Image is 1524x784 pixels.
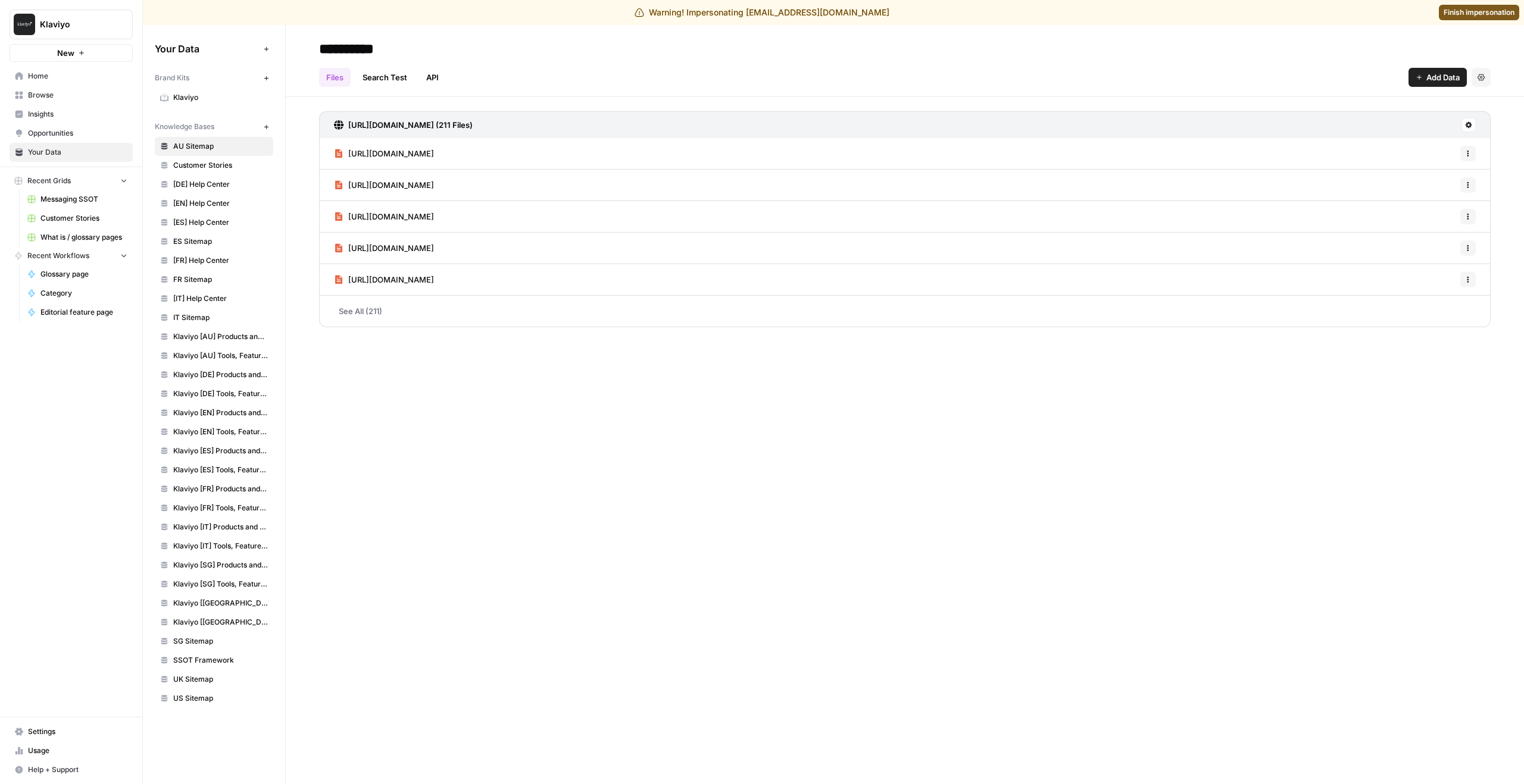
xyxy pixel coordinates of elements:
[22,228,133,247] a: What is / glossary pages
[22,209,133,228] a: Customer Stories
[348,211,434,222] span: [URL][DOMAIN_NAME]
[155,556,273,575] a: Klaviyo [SG] Products and Solutions
[348,179,434,191] span: [URL][DOMAIN_NAME]
[419,68,446,87] a: API
[22,190,133,209] a: Messaging SSOT
[155,137,273,156] a: AU Sitemap
[173,179,268,190] span: [DE] Help Center
[28,726,127,737] span: Settings
[10,10,133,39] button: Workspace: Klaviyo
[22,265,133,284] a: Glossary page
[173,141,268,152] span: AU Sitemap
[27,250,89,261] span: Recent Workflows
[155,498,273,518] a: Klaviyo [FR] Tools, Features, Marketing Resources, Glossary, Blogs
[319,296,1491,327] a: See All (211)
[334,112,473,138] a: [URL][DOMAIN_NAME] (211 Files)
[173,388,268,399] span: Klaviyo [DE] Tools, Features, Marketing Resources, Glossary, Blogs
[173,274,268,285] span: FR Sitemap
[28,128,127,139] span: Opportunities
[334,138,434,169] a: [URL][DOMAIN_NAME]
[155,460,273,479] a: Klaviyo [ES] Tools, Features, Marketing Resources, Glossary, Blogs
[173,160,268,171] span: Customer Stories
[28,147,127,158] span: Your Data
[10,172,133,190] button: Recent Grids
[173,541,268,551] span: Klaviyo [IT] Tools, Features, Marketing Resources, Glossary, Blogs
[173,407,268,418] span: Klaviyo [EN] Products and Solutions
[155,403,273,422] a: Klaviyo [EN] Products and Solutions
[28,71,127,81] span: Home
[10,124,133,143] a: Opportunities
[40,269,127,280] span: Glossary page
[40,213,127,224] span: Customer Stories
[10,143,133,162] a: Your Data
[155,632,273,651] a: SG Sitemap
[155,194,273,213] a: [EN] Help Center
[155,670,273,689] a: UK Sitemap
[155,175,273,194] a: [DE] Help Center
[10,722,133,741] a: Settings
[28,745,127,756] span: Usage
[155,422,273,441] a: Klaviyo [EN] Tools, Features, Marketing Resources, Glossary, Blogs
[28,90,127,101] span: Browse
[155,594,273,613] a: Klaviyo [[GEOGRAPHIC_DATA]] Products and Solutions
[173,693,268,704] span: US Sitemap
[173,503,268,513] span: Klaviyo [FR] Tools, Features, Marketing Resources, Glossary, Blogs
[1426,71,1460,83] span: Add Data
[14,14,35,35] img: Klaviyo Logo
[155,346,273,365] a: Klaviyo [AU] Tools, Features, Marketing Resources, Glossary, Blogs
[173,217,268,228] span: [ES] Help Center
[155,651,273,670] a: SSOT Framework
[155,384,273,403] a: Klaviyo [DE] Tools, Features, Marketing Resources, Glossary, Blogs
[1444,7,1514,18] span: Finish impersonation
[28,109,127,120] span: Insights
[10,760,133,779] button: Help + Support
[173,427,268,437] span: Klaviyo [EN] Tools, Features, Marketing Resources, Glossary, Blogs
[28,764,127,775] span: Help + Support
[155,213,273,232] a: [ES] Help Center
[155,42,259,56] span: Your Data
[155,121,214,132] span: Knowledge Bases
[173,465,268,475] span: Klaviyo [ES] Tools, Features, Marketing Resources, Glossary, Blogs
[10,247,133,265] button: Recent Workflows
[155,479,273,498] a: Klaviyo [FR] Products and Solutions
[173,484,268,494] span: Klaviyo [FR] Products and Solutions
[1439,5,1519,20] a: Finish impersonation
[334,264,434,295] a: [URL][DOMAIN_NAME]
[155,156,273,175] a: Customer Stories
[173,312,268,323] span: IT Sitemap
[155,232,273,251] a: ES Sitemap
[348,148,434,159] span: [URL][DOMAIN_NAME]
[10,44,133,62] button: New
[155,251,273,270] a: [FR] Help Center
[155,289,273,308] a: [IT] Help Center
[173,598,268,609] span: Klaviyo [[GEOGRAPHIC_DATA]] Products and Solutions
[348,274,434,286] span: [URL][DOMAIN_NAME]
[57,47,74,59] span: New
[155,73,189,83] span: Brand Kits
[319,68,351,87] a: Files
[173,369,268,380] span: Klaviyo [DE] Products and Solutions
[173,350,268,361] span: Klaviyo [AU] Tools, Features, Marketing Resources, Glossary, Blogs
[155,365,273,384] a: Klaviyo [DE] Products and Solutions
[334,233,434,264] a: [URL][DOMAIN_NAME]
[173,655,268,666] span: SSOT Framework
[173,579,268,589] span: Klaviyo [SG] Tools, Features, Marketing Resources, Glossary, Blogs
[40,194,127,205] span: Messaging SSOT
[173,293,268,304] span: [IT] Help Center
[40,307,127,318] span: Editorial feature page
[40,288,127,299] span: Category
[173,236,268,247] span: ES Sitemap
[22,284,133,303] a: Category
[173,522,268,532] span: Klaviyo [IT] Products and Solutions
[334,170,434,200] a: [URL][DOMAIN_NAME]
[155,308,273,327] a: IT Sitemap
[1409,68,1467,87] button: Add Data
[635,7,889,18] div: Warning! Impersonating [EMAIL_ADDRESS][DOMAIN_NAME]
[10,741,133,760] a: Usage
[355,68,414,87] a: Search Test
[348,242,434,254] span: [URL][DOMAIN_NAME]
[155,689,273,708] a: US Sitemap
[10,67,133,86] a: Home
[155,575,273,594] a: Klaviyo [SG] Tools, Features, Marketing Resources, Glossary, Blogs
[40,18,112,30] span: Klaviyo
